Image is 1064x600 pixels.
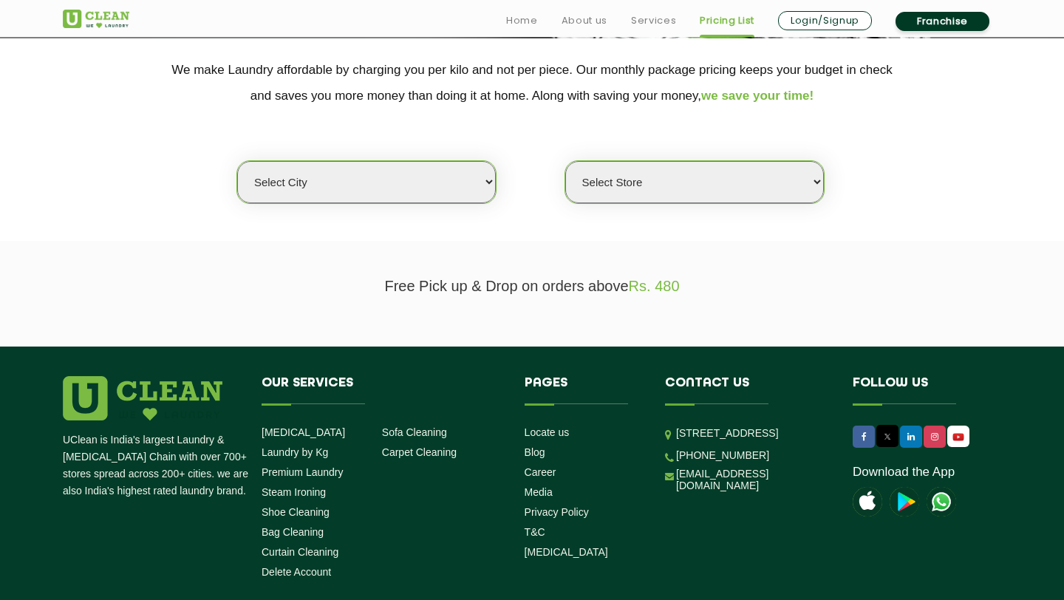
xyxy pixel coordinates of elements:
[262,426,345,438] a: [MEDICAL_DATA]
[927,487,956,517] img: UClean Laundry and Dry Cleaning
[676,425,831,442] p: [STREET_ADDRESS]
[778,11,872,30] a: Login/Signup
[262,376,502,404] h4: Our Services
[525,546,608,558] a: [MEDICAL_DATA]
[525,376,644,404] h4: Pages
[525,466,556,478] a: Career
[262,446,328,458] a: Laundry by Kg
[262,506,330,518] a: Shoe Cleaning
[629,278,680,294] span: Rs. 480
[853,487,882,517] img: apple-icon.png
[63,432,250,500] p: UClean is India's largest Laundry & [MEDICAL_DATA] Chain with over 700+ stores spread across 200+...
[562,12,607,30] a: About us
[525,446,545,458] a: Blog
[262,486,326,498] a: Steam Ironing
[896,12,989,31] a: Franchise
[665,376,831,404] h4: Contact us
[525,526,545,538] a: T&C
[525,506,589,518] a: Privacy Policy
[262,566,331,578] a: Delete Account
[63,278,1001,295] p: Free Pick up & Drop on orders above
[700,12,754,30] a: Pricing List
[382,426,447,438] a: Sofa Cleaning
[63,376,222,420] img: logo.png
[949,429,968,445] img: UClean Laundry and Dry Cleaning
[262,466,344,478] a: Premium Laundry
[63,57,1001,109] p: We make Laundry affordable by charging you per kilo and not per piece. Our monthly package pricin...
[262,546,338,558] a: Curtain Cleaning
[890,487,919,517] img: playstoreicon.png
[676,449,769,461] a: [PHONE_NUMBER]
[853,376,983,404] h4: Follow us
[382,446,457,458] a: Carpet Cleaning
[701,89,814,103] span: we save your time!
[262,526,324,538] a: Bag Cleaning
[63,10,129,28] img: UClean Laundry and Dry Cleaning
[631,12,676,30] a: Services
[853,465,955,480] a: Download the App
[676,468,831,491] a: [EMAIL_ADDRESS][DOMAIN_NAME]
[525,486,553,498] a: Media
[525,426,570,438] a: Locate us
[506,12,538,30] a: Home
